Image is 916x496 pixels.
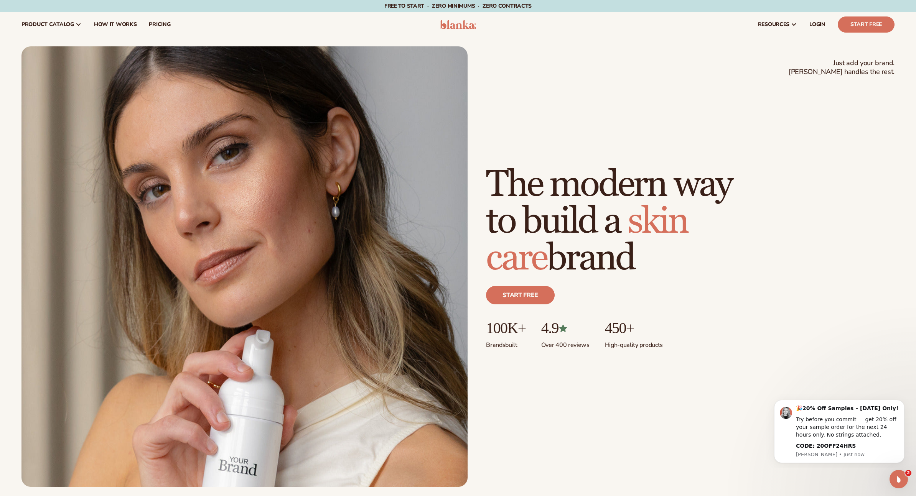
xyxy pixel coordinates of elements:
[605,337,663,349] p: High-quality products
[486,199,688,281] span: skin care
[88,12,143,37] a: How It Works
[541,337,590,349] p: Over 400 reviews
[149,21,170,28] span: pricing
[763,393,916,468] iframe: Intercom notifications message
[486,320,526,337] p: 100K+
[890,470,908,488] iframe: Intercom live chat
[440,20,476,29] img: logo
[809,21,825,28] span: LOGIN
[15,12,88,37] a: product catalog
[486,286,555,304] a: Start free
[789,59,895,77] span: Just add your brand. [PERSON_NAME] handles the rest.
[838,16,895,33] a: Start Free
[605,320,663,337] p: 450+
[758,21,789,28] span: resources
[752,12,803,37] a: resources
[384,2,532,10] span: Free to start · ZERO minimums · ZERO contracts
[143,12,176,37] a: pricing
[541,320,590,337] p: 4.9
[94,21,137,28] span: How It Works
[905,470,911,476] span: 2
[21,21,74,28] span: product catalog
[21,46,468,487] img: Female holding tanning mousse.
[486,166,731,277] h1: The modern way to build a brand
[486,337,526,349] p: Brands built
[803,12,832,37] a: LOGIN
